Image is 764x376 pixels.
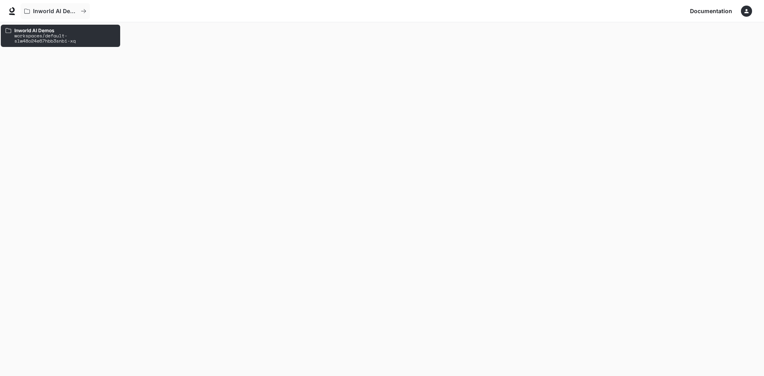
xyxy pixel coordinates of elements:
[21,3,90,19] button: All workspaces
[687,3,735,19] a: Documentation
[14,28,115,33] p: Inworld AI Demos
[33,8,78,15] p: Inworld AI Demos
[14,33,115,43] p: workspaces/default-slw48o24e67hbb3snbi-xq
[690,6,732,16] span: Documentation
